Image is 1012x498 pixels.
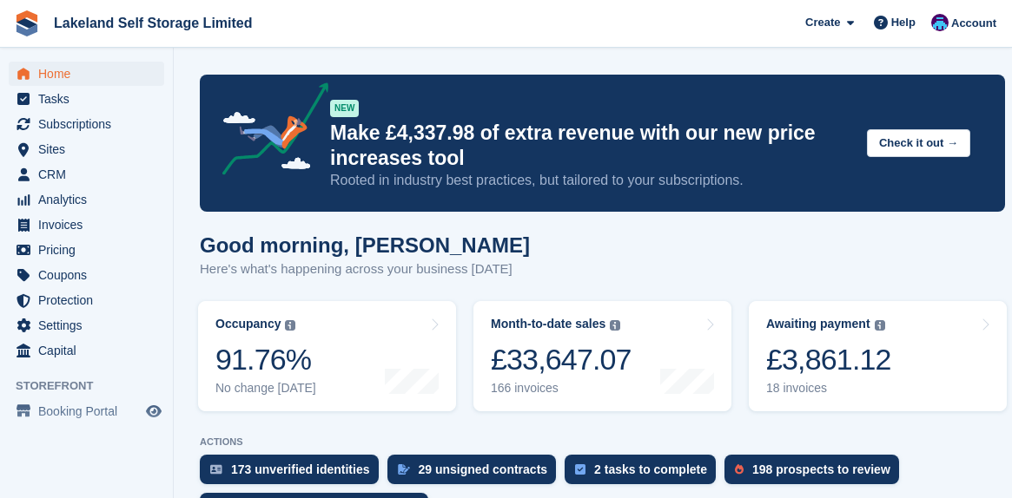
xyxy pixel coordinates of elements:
span: Account [951,15,996,32]
a: menu [9,399,164,423]
div: £33,647.07 [491,342,632,377]
div: Occupancy [215,317,281,331]
img: price-adjustments-announcement-icon-8257ccfd72463d97f412b2fc003d46551f7dbcb40ab6d574587a9cd5c0d94... [208,82,329,181]
span: Subscriptions [38,112,142,136]
p: Here's what's happening across your business [DATE] [200,259,530,279]
div: 166 invoices [491,381,632,396]
span: Create [805,14,840,31]
a: menu [9,112,164,136]
div: 2 tasks to complete [594,462,707,476]
div: NEW [330,100,359,117]
h1: Good morning, [PERSON_NAME] [200,233,530,257]
a: menu [9,338,164,363]
a: Occupancy 91.76% No change [DATE] [198,301,456,411]
span: Invoices [38,213,142,237]
p: Rooted in industry best practices, but tailored to your subscriptions. [330,171,853,190]
span: Protection [38,288,142,312]
span: Capital [38,338,142,363]
a: Month-to-date sales £33,647.07 166 invoices [473,301,731,411]
a: menu [9,238,164,262]
span: Booking Portal [38,399,142,423]
img: icon-info-grey-7440780725fd019a000dd9b08b2336e03edf1995a4989e88bcd33f0948082b44.svg [285,320,295,331]
a: 2 tasks to complete [565,455,724,493]
a: 173 unverified identities [200,455,387,493]
span: Analytics [38,187,142,212]
button: Check it out → [867,129,970,158]
a: Lakeland Self Storage Limited [47,9,260,37]
p: Make £4,337.98 of extra revenue with our new price increases tool [330,121,853,171]
div: Awaiting payment [766,317,870,331]
div: 91.76% [215,342,316,377]
a: menu [9,263,164,287]
div: £3,861.12 [766,342,891,377]
div: 198 prospects to review [752,462,890,476]
div: 18 invoices [766,381,891,396]
a: Preview store [143,401,164,422]
span: Tasks [38,87,142,111]
a: menu [9,187,164,212]
a: menu [9,62,164,86]
img: stora-icon-8386f47178a22dfd0bd8f6a31ec36ba5ce8667c1dd55bd0f319d3a0aa187defe.svg [14,10,40,36]
img: contract_signature_icon-13c848040528278c33f63329250d36e43548de30e8caae1d1a13099fd9432cc5.svg [398,464,410,475]
span: Home [38,62,142,86]
a: Awaiting payment £3,861.12 18 invoices [749,301,1007,411]
span: Settings [38,313,142,337]
img: prospect-51fa495bee0391a8d652442698ab0144808aea92771e9ea1ae160a38d050c398.svg [735,464,744,475]
div: Month-to-date sales [491,317,605,331]
span: Coupons [38,263,142,287]
a: 29 unsigned contracts [387,455,566,493]
img: David Dickson [931,14,949,31]
span: CRM [38,162,142,187]
div: 173 unverified identities [231,462,370,476]
a: 198 prospects to review [724,455,908,493]
img: verify_identity-adf6edd0f0f0b5bbfe63781bf79b02c33cf7c696d77639b501bdc392416b5a36.svg [210,464,222,475]
p: ACTIONS [200,436,1005,448]
a: menu [9,313,164,337]
a: menu [9,213,164,237]
div: 29 unsigned contracts [419,462,548,476]
img: icon-info-grey-7440780725fd019a000dd9b08b2336e03edf1995a4989e88bcd33f0948082b44.svg [875,320,885,331]
span: Pricing [38,238,142,262]
div: No change [DATE] [215,381,316,396]
img: task-75834270c22a3079a89374b754ae025e5fb1db73e45f91037f5363f120a921f8.svg [575,464,585,475]
span: Sites [38,137,142,161]
span: Storefront [16,377,173,395]
a: menu [9,137,164,161]
a: menu [9,162,164,187]
span: Help [891,14,916,31]
img: icon-info-grey-7440780725fd019a000dd9b08b2336e03edf1995a4989e88bcd33f0948082b44.svg [610,320,620,331]
a: menu [9,87,164,111]
a: menu [9,288,164,312]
